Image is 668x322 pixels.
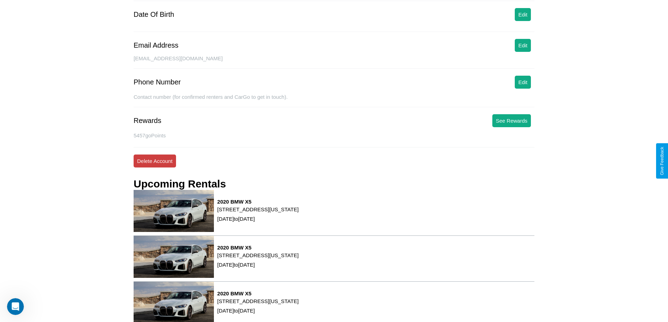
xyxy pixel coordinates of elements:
[7,298,24,315] iframe: Intercom live chat
[134,155,176,167] button: Delete Account
[134,178,226,190] h3: Upcoming Rentals
[134,78,181,86] div: Phone Number
[134,41,178,49] div: Email Address
[515,39,531,52] button: Edit
[660,147,664,175] div: Give Feedback
[134,236,214,278] img: rental
[217,199,299,205] h3: 2020 BMW X5
[134,55,534,69] div: [EMAIL_ADDRESS][DOMAIN_NAME]
[217,290,299,296] h3: 2020 BMW X5
[217,205,299,214] p: [STREET_ADDRESS][US_STATE]
[515,8,531,21] button: Edit
[134,131,534,140] p: 5457 goPoints
[217,260,299,269] p: [DATE] to [DATE]
[217,296,299,306] p: [STREET_ADDRESS][US_STATE]
[217,251,299,260] p: [STREET_ADDRESS][US_STATE]
[515,76,531,89] button: Edit
[217,306,299,315] p: [DATE] to [DATE]
[217,245,299,251] h3: 2020 BMW X5
[492,114,531,127] button: See Rewards
[217,214,299,224] p: [DATE] to [DATE]
[134,94,534,107] div: Contact number (for confirmed renters and CarGo to get in touch).
[134,117,161,125] div: Rewards
[134,190,214,232] img: rental
[134,11,174,19] div: Date Of Birth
